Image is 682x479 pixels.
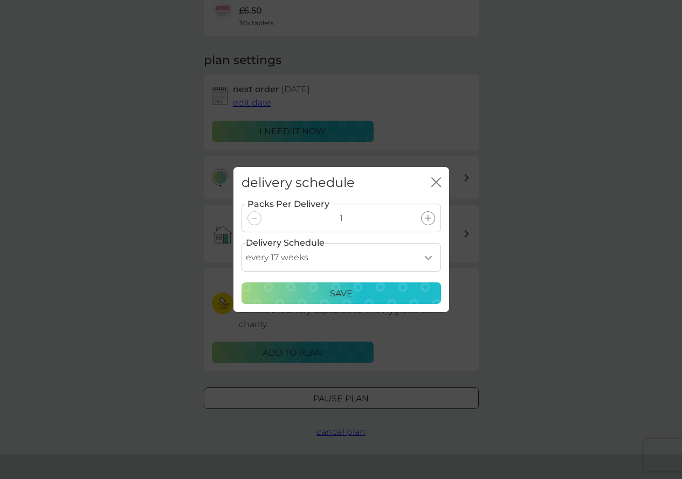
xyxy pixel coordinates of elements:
h2: delivery schedule [242,175,355,191]
p: 1 [340,211,343,225]
p: Save [330,287,353,301]
label: Delivery Schedule [246,236,325,250]
button: close [431,177,441,189]
label: Packs Per Delivery [246,197,330,211]
button: Save [242,282,441,304]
